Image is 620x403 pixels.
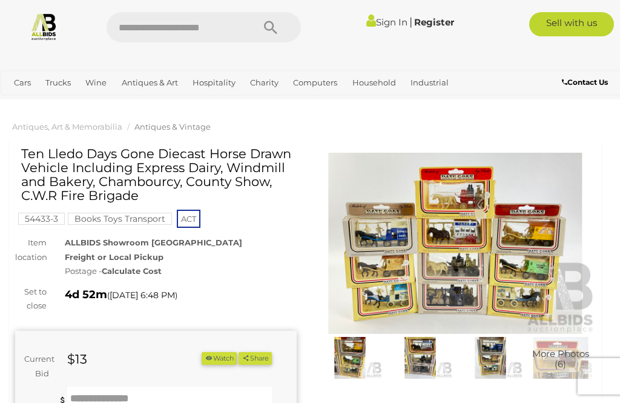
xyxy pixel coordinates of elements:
[202,352,237,365] li: Watch this item
[110,290,175,301] span: [DATE] 6:48 PM
[65,264,296,278] div: Postage -
[562,78,608,87] b: Contact Us
[288,73,342,93] a: Computers
[240,12,301,42] button: Search
[315,153,596,334] img: Ten Lledo Days Gone Diecast Horse Drawn Vehicle Including Express Dairy, Windmill and Bakery, Cha...
[18,214,65,224] a: 54433-3
[139,93,234,113] a: [GEOGRAPHIC_DATA]
[6,285,56,313] div: Set to close
[65,252,163,262] strong: Freight or Local Pickup
[21,147,294,202] h1: Ten Lledo Days Gone Diecast Horse Drawn Vehicle Including Express Dairy, Windmill and Bakery, Cha...
[67,351,87,367] strong: $13
[18,213,65,225] mark: 54433-3
[366,16,407,28] a: Sign In
[9,93,56,113] a: Jewellery
[12,122,122,132] a: Antiques, Art & Memorabilia
[188,73,240,93] a: Hospitality
[529,337,593,378] img: Ten Lledo Days Gone Diecast Horse Drawn Vehicle Including Express Dairy, Windmill and Bakery, Cha...
[406,73,453,93] a: Industrial
[65,238,242,247] strong: ALLBIDS Showroom [GEOGRAPHIC_DATA]
[134,122,211,132] a: Antiques & Vintage
[458,337,523,378] img: Ten Lledo Days Gone Diecast Horse Drawn Vehicle Including Express Dairy, Windmill and Bakery, Cha...
[68,213,172,225] mark: Books Toys Transport
[245,73,283,93] a: Charity
[81,73,111,93] a: Wine
[414,16,454,28] a: Register
[177,210,200,228] span: ACT
[348,73,401,93] a: Household
[107,290,177,300] span: ( )
[529,12,614,36] a: Sell with us
[388,337,452,378] img: Ten Lledo Days Gone Diecast Horse Drawn Vehicle Including Express Dairy, Windmill and Bakery, Cha...
[409,15,412,28] span: |
[117,73,183,93] a: Antiques & Art
[61,93,94,113] a: Office
[9,73,36,93] a: Cars
[68,214,172,224] a: Books Toys Transport
[532,349,589,369] span: More Photos (6)
[65,288,107,301] strong: 4d 52m
[529,337,593,378] a: More Photos(6)
[562,76,611,89] a: Contact Us
[41,73,76,93] a: Trucks
[318,337,382,378] img: Ten Lledo Days Gone Diecast Horse Drawn Vehicle Including Express Dairy, Windmill and Bakery, Cha...
[239,352,272,365] button: Share
[6,236,56,264] div: Item location
[15,352,58,381] div: Current Bid
[30,12,58,41] img: Allbids.com.au
[99,93,133,113] a: Sports
[202,352,237,365] button: Watch
[102,266,162,276] strong: Calculate Cost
